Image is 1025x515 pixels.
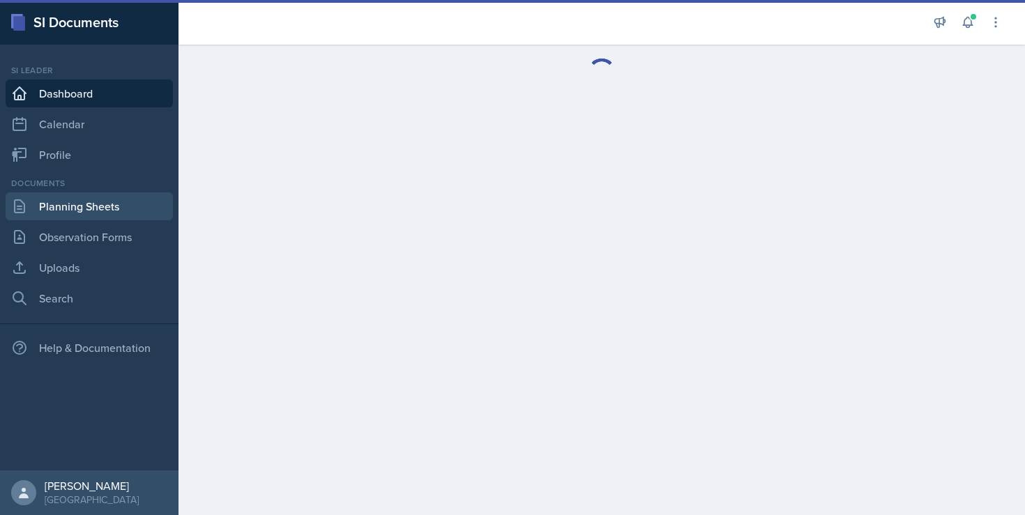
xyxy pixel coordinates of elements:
[6,334,173,362] div: Help & Documentation
[45,479,139,493] div: [PERSON_NAME]
[6,79,173,107] a: Dashboard
[6,177,173,190] div: Documents
[6,284,173,312] a: Search
[6,254,173,282] a: Uploads
[6,110,173,138] a: Calendar
[6,192,173,220] a: Planning Sheets
[45,493,139,507] div: [GEOGRAPHIC_DATA]
[6,141,173,169] a: Profile
[6,64,173,77] div: Si leader
[6,223,173,251] a: Observation Forms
